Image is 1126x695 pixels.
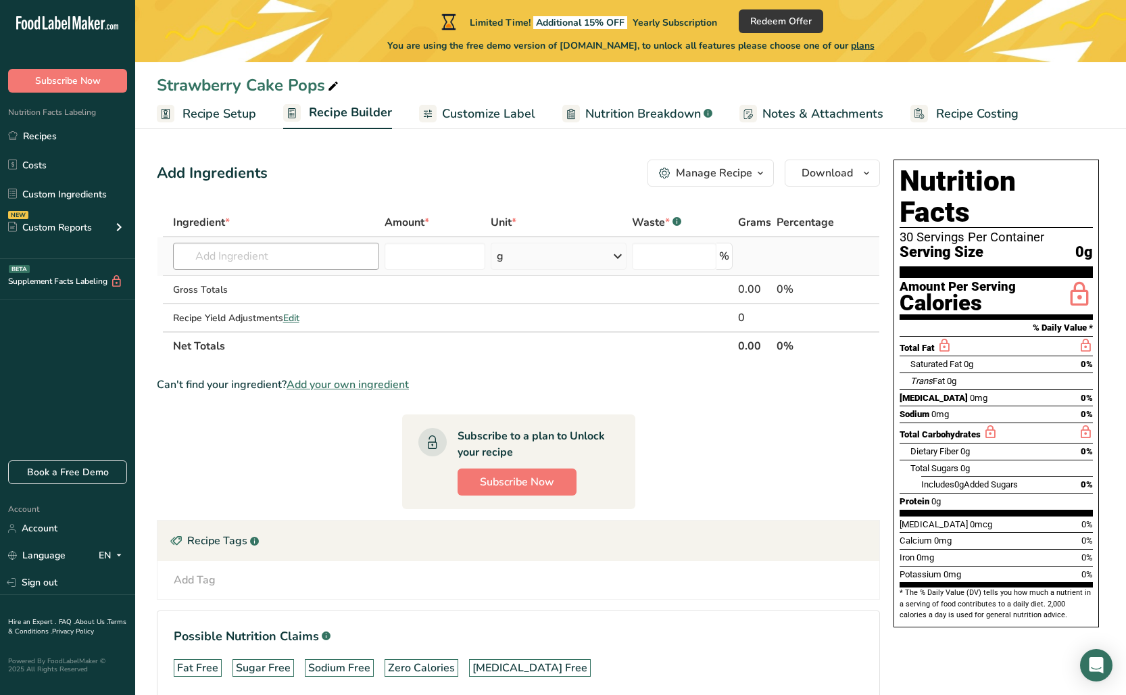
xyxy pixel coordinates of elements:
[900,552,914,562] span: Iron
[174,572,216,588] div: Add Tag
[970,393,987,403] span: 0mg
[900,519,968,529] span: [MEDICAL_DATA]
[739,99,883,129] a: Notes & Attachments
[1081,446,1093,456] span: 0%
[170,331,735,360] th: Net Totals
[785,160,880,187] button: Download
[8,460,127,484] a: Book a Free Demo
[910,376,945,386] span: Fat
[439,14,717,30] div: Limited Time!
[585,105,701,123] span: Nutrition Breakdown
[947,376,956,386] span: 0g
[173,214,230,231] span: Ingredient
[385,214,429,231] span: Amount
[497,248,504,264] div: g
[954,479,964,489] span: 0g
[900,244,983,261] span: Serving Size
[1081,569,1093,579] span: 0%
[931,496,941,506] span: 0g
[851,39,875,52] span: plans
[177,660,218,676] div: Fat Free
[157,99,256,129] a: Recipe Setup
[308,660,370,676] div: Sodium Free
[900,281,1016,293] div: Amount Per Serving
[762,105,883,123] span: Notes & Attachments
[8,220,92,235] div: Custom Reports
[283,97,392,130] a: Recipe Builder
[910,446,958,456] span: Dietary Fiber
[900,293,1016,313] div: Calories
[480,474,554,490] span: Subscribe Now
[8,211,28,219] div: NEW
[1075,244,1093,261] span: 0g
[936,105,1019,123] span: Recipe Costing
[931,409,949,419] span: 0mg
[59,617,75,627] a: FAQ .
[157,162,268,185] div: Add Ingredients
[533,16,627,29] span: Additional 15% OFF
[8,617,126,636] a: Terms & Conditions .
[75,617,107,627] a: About Us .
[1080,649,1112,681] div: Open Intercom Messenger
[287,377,409,393] span: Add your own ingredient
[1081,479,1093,489] span: 0%
[900,535,932,546] span: Calcium
[900,231,1093,244] div: 30 Servings Per Container
[1081,393,1093,403] span: 0%
[458,469,577,496] button: Subscribe Now
[900,496,929,506] span: Protein
[900,320,1093,336] section: % Daily Value *
[1081,359,1093,369] span: 0%
[777,214,834,231] span: Percentage
[157,377,880,393] div: Can't find your ingredient?
[916,552,934,562] span: 0mg
[921,479,1018,489] span: Includes Added Sugars
[8,657,127,673] div: Powered By FoodLabelMaker © 2025 All Rights Reserved
[910,376,933,386] i: Trans
[388,660,455,676] div: Zero Calories
[182,105,256,123] span: Recipe Setup
[99,548,127,564] div: EN
[35,74,101,88] span: Subscribe Now
[910,99,1019,129] a: Recipe Costing
[52,627,94,636] a: Privacy Policy
[739,9,823,33] button: Redeem Offer
[647,160,774,187] button: Manage Recipe
[472,660,587,676] div: [MEDICAL_DATA] Free
[900,393,968,403] span: [MEDICAL_DATA]
[960,463,970,473] span: 0g
[419,99,535,129] a: Customize Label
[1081,409,1093,419] span: 0%
[900,409,929,419] span: Sodium
[9,265,30,273] div: BETA
[632,214,681,231] div: Waste
[174,627,863,646] h1: Possible Nutrition Claims
[970,519,992,529] span: 0mcg
[750,14,812,28] span: Redeem Offer
[236,660,291,676] div: Sugar Free
[900,166,1093,228] h1: Nutrition Facts
[738,214,771,231] span: Grams
[458,428,608,460] div: Subscribe to a plan to Unlock your recipe
[1081,535,1093,546] span: 0%
[442,105,535,123] span: Customize Label
[676,165,752,181] div: Manage Recipe
[738,310,771,326] div: 0
[562,99,712,129] a: Nutrition Breakdown
[173,311,379,325] div: Recipe Yield Adjustments
[1081,552,1093,562] span: 0%
[157,521,879,561] div: Recipe Tags
[960,446,970,456] span: 0g
[387,39,875,53] span: You are using the free demo version of [DOMAIN_NAME], to unlock all features please choose one of...
[774,331,846,360] th: 0%
[944,569,961,579] span: 0mg
[173,243,379,270] input: Add Ingredient
[900,588,1093,621] section: * The % Daily Value (DV) tells you how much a nutrient in a serving of food contributes to a dail...
[802,165,853,181] span: Download
[910,359,962,369] span: Saturated Fat
[283,312,299,325] span: Edit
[157,73,341,97] div: Strawberry Cake Pops
[900,569,941,579] span: Potassium
[738,281,771,297] div: 0.00
[735,331,774,360] th: 0.00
